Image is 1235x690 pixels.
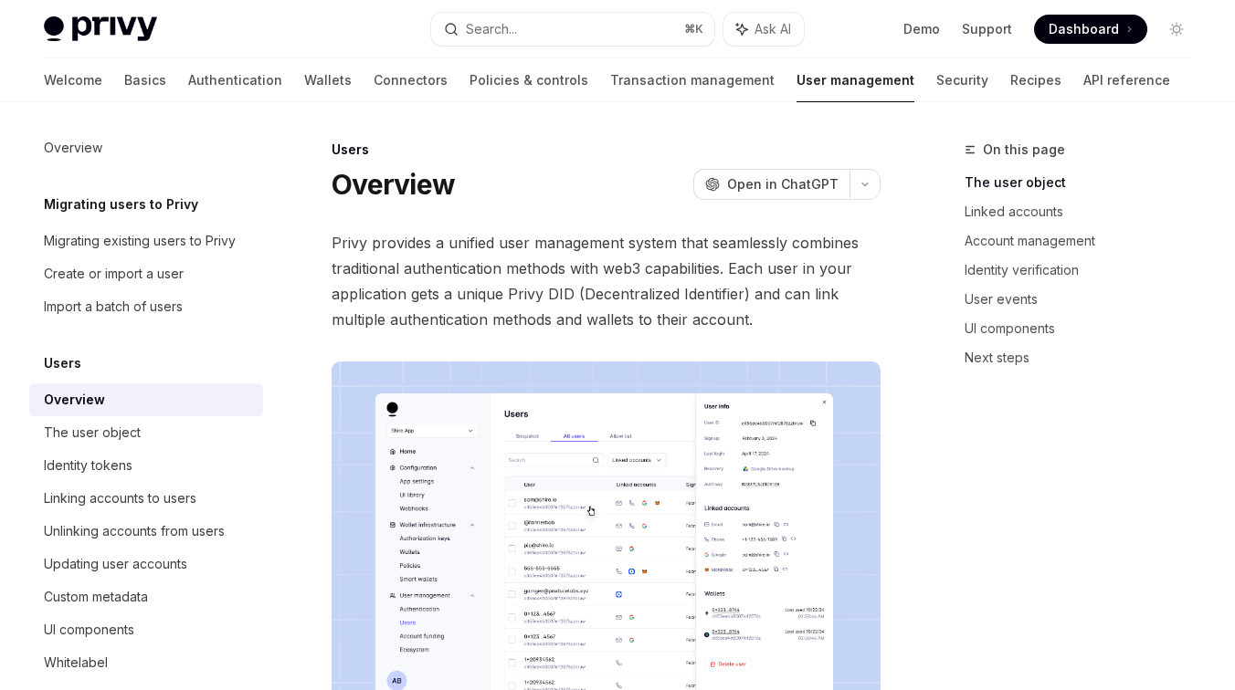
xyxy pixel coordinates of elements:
a: Policies & controls [470,58,588,102]
h5: Migrating users to Privy [44,193,198,215]
a: Unlinking accounts from users [29,515,263,548]
a: Overview [29,131,263,164]
div: Unlinking accounts from users [44,520,225,542]
a: Custom metadata [29,580,263,613]
div: Create or import a user [44,263,184,285]
div: Migrating existing users to Privy [44,230,236,252]
button: Ask AI [723,13,804,46]
a: Authentication [188,58,282,102]
a: User events [965,285,1206,314]
a: User management [797,58,914,102]
div: Identity tokens [44,455,132,476]
a: Updating user accounts [29,548,263,580]
h1: Overview [332,168,455,201]
a: Create or import a user [29,257,263,290]
div: The user object [44,422,141,444]
img: light logo [44,16,157,42]
a: Connectors [374,58,448,102]
div: UI components [44,619,134,641]
div: Users [332,141,881,159]
div: Overview [44,137,102,159]
a: Recipes [1010,58,1061,102]
a: Security [936,58,988,102]
a: Overview [29,383,263,416]
a: Transaction management [610,58,775,102]
a: UI components [29,613,263,646]
a: Linked accounts [965,197,1206,226]
a: Basics [124,58,166,102]
span: Dashboard [1049,20,1119,38]
span: Privy provides a unified user management system that seamlessly combines traditional authenticati... [332,230,881,332]
a: The user object [29,416,263,449]
div: Whitelabel [44,652,108,674]
div: Overview [44,389,105,411]
button: Toggle dark mode [1162,15,1191,44]
span: Ask AI [755,20,791,38]
a: Linking accounts to users [29,482,263,515]
a: UI components [965,314,1206,343]
a: Identity tokens [29,449,263,482]
a: Migrating existing users to Privy [29,225,263,257]
div: Search... [466,18,517,40]
a: Import a batch of users [29,290,263,323]
a: Welcome [44,58,102,102]
h5: Users [44,352,81,374]
button: Search...⌘K [431,13,714,46]
a: Support [962,20,1012,38]
span: Open in ChatGPT [727,175,839,193]
a: Whitelabel [29,646,263,679]
button: Open in ChatGPT [693,169,850,200]
div: Custom metadata [44,586,148,608]
div: Linking accounts to users [44,487,196,509]
a: Identity verification [965,256,1206,285]
span: On this page [983,139,1065,161]
a: Dashboard [1034,15,1147,44]
a: Next steps [965,343,1206,372]
div: Updating user accounts [44,553,187,575]
a: Wallets [304,58,352,102]
a: Account management [965,226,1206,256]
a: API reference [1083,58,1170,102]
a: Demo [903,20,940,38]
span: ⌘ K [684,22,703,37]
div: Import a batch of users [44,296,183,318]
a: The user object [965,168,1206,197]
